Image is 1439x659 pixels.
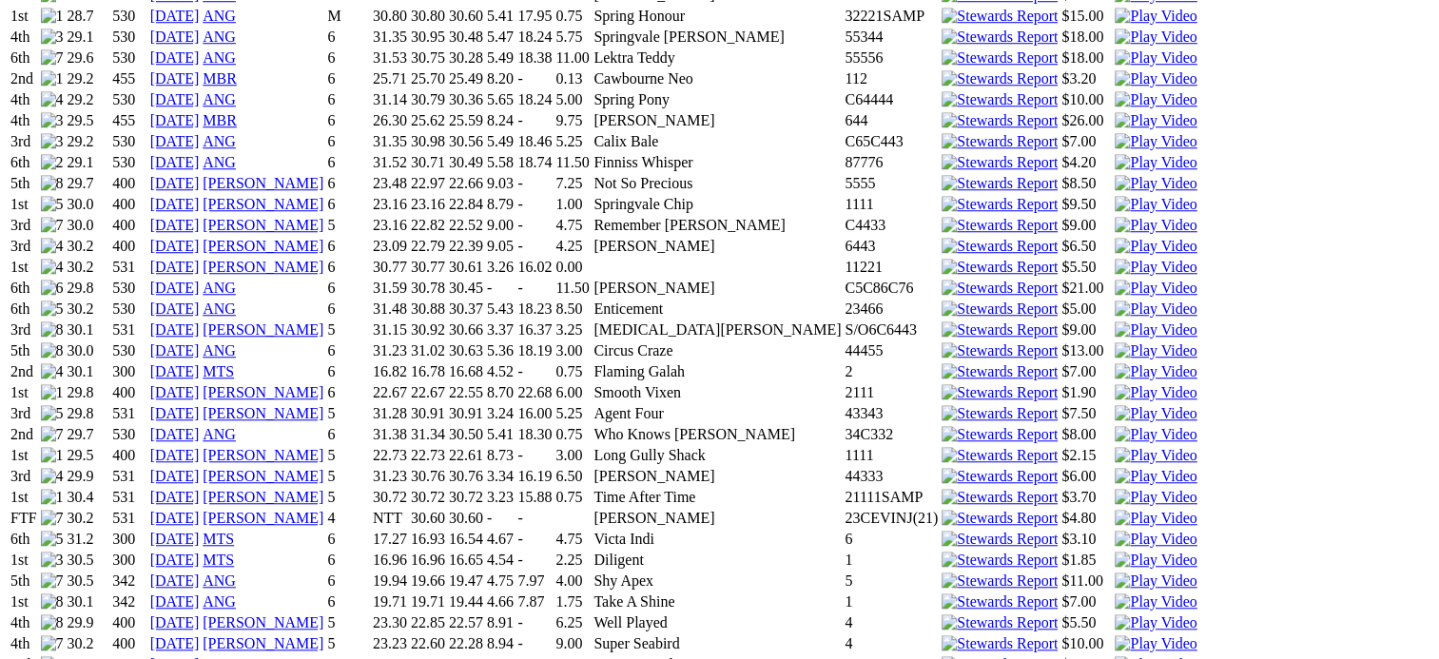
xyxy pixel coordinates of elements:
[1115,614,1196,631] img: Play Video
[67,153,110,172] td: 29.1
[1115,259,1196,276] img: Play Video
[150,447,200,463] a: [DATE]
[1060,28,1112,47] td: $18.00
[448,90,484,109] td: 30.36
[10,69,38,88] td: 2nd
[554,69,591,88] td: 0.13
[1115,405,1196,422] img: Play Video
[516,69,553,88] td: -
[41,280,64,297] img: 6
[150,572,200,589] a: [DATE]
[203,531,234,547] a: MTS
[203,238,323,254] a: [PERSON_NAME]
[1115,133,1196,149] a: View replay
[448,111,484,130] td: 25.59
[942,91,1058,108] img: Stewards Report
[1060,90,1112,109] td: $10.00
[41,468,64,485] img: 4
[486,90,515,109] td: 5.65
[942,531,1058,548] img: Stewards Report
[942,154,1058,171] img: Stewards Report
[1115,342,1196,359] a: View replay
[448,69,484,88] td: 25.49
[41,70,64,87] img: 1
[150,405,200,421] a: [DATE]
[41,593,64,611] img: 8
[326,48,370,68] td: 6
[67,7,110,26] td: 28.7
[150,635,200,651] a: [DATE]
[150,112,200,128] a: [DATE]
[486,48,515,68] td: 5.49
[41,217,64,234] img: 7
[1115,154,1196,171] img: Play Video
[1115,510,1196,527] img: Play Video
[593,7,842,26] td: Spring Honour
[111,132,147,151] td: 530
[150,384,200,400] a: [DATE]
[1115,489,1196,506] img: Play Video
[326,69,370,88] td: 6
[1115,552,1196,568] a: View replay
[1115,593,1196,611] img: Play Video
[844,48,939,68] td: 55556
[10,7,38,26] td: 1st
[486,111,515,130] td: 8.24
[942,614,1058,631] img: Stewards Report
[942,593,1058,611] img: Stewards Report
[150,280,200,296] a: [DATE]
[203,29,236,45] a: ANG
[844,153,939,172] td: 87776
[67,90,110,109] td: 29.2
[203,489,323,505] a: [PERSON_NAME]
[150,614,200,630] a: [DATE]
[410,174,446,193] td: 22.97
[41,614,64,631] img: 8
[1115,489,1196,505] a: View replay
[942,175,1058,192] img: Stewards Report
[942,552,1058,569] img: Stewards Report
[203,154,236,170] a: ANG
[410,28,446,47] td: 30.95
[150,238,200,254] a: [DATE]
[516,90,553,109] td: 18.24
[1115,614,1196,630] a: View replay
[410,7,446,26] td: 30.80
[1115,154,1196,170] a: View replay
[486,174,515,193] td: 9.03
[111,69,147,88] td: 455
[1115,175,1196,191] a: View replay
[554,48,591,68] td: 11.00
[150,259,200,275] a: [DATE]
[486,69,515,88] td: 8.20
[326,132,370,151] td: 6
[1115,363,1196,380] img: Play Video
[1115,91,1196,107] a: View replay
[41,259,64,276] img: 4
[486,132,515,151] td: 5.49
[10,48,38,68] td: 6th
[41,49,64,67] img: 7
[41,238,64,255] img: 4
[111,7,147,26] td: 530
[150,552,200,568] a: [DATE]
[410,132,446,151] td: 30.98
[67,48,110,68] td: 29.6
[1115,593,1196,610] a: View replay
[67,174,110,193] td: 29.7
[844,132,939,151] td: C65C443
[1115,531,1196,548] img: Play Video
[203,426,236,442] a: ANG
[516,48,553,68] td: 18.38
[942,133,1058,150] img: Stewards Report
[203,112,237,128] a: MBR
[942,635,1058,652] img: Stewards Report
[1060,132,1112,151] td: $7.00
[410,90,446,109] td: 30.79
[516,174,553,193] td: -
[1115,259,1196,275] a: View replay
[942,572,1058,590] img: Stewards Report
[1060,69,1112,88] td: $3.20
[10,90,38,109] td: 4th
[150,342,200,359] a: [DATE]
